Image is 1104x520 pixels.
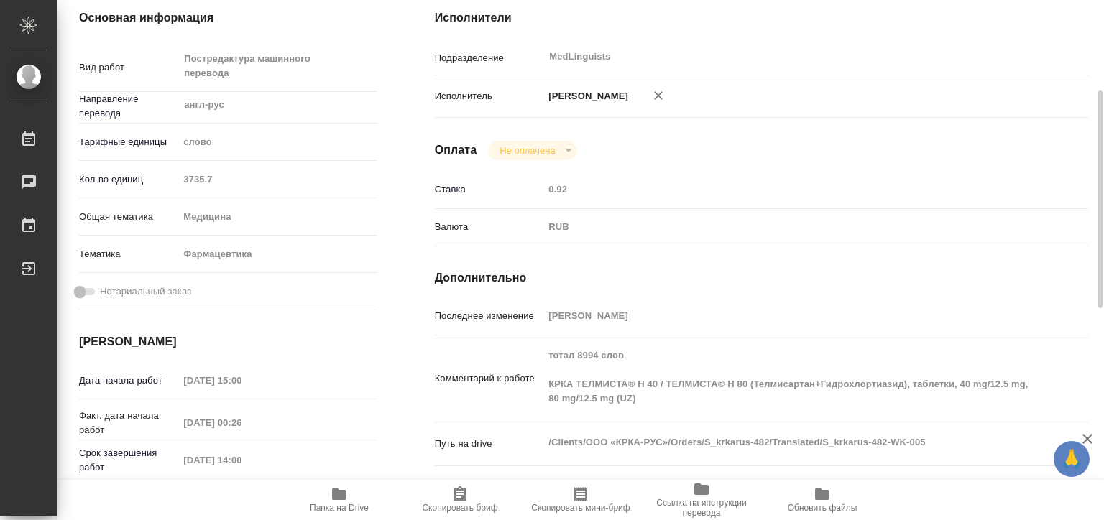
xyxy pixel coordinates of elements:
button: Скопировать мини-бриф [520,480,641,520]
span: Папка на Drive [310,503,369,513]
span: 🙏 [1059,444,1084,474]
div: слово [178,130,377,154]
button: 🙏 [1054,441,1090,477]
textarea: тотал 8994 слов КРКА ТЕЛМИСТА® Н 40 / ТЕЛМИСТА® Н 80 (Телмисартан+Гидрохлортиазид), таблетки, 40 ... [543,343,1034,411]
p: Срок завершения работ [79,446,178,475]
p: Общая тематика [79,210,178,224]
button: Не оплачена [495,144,559,157]
input: Пустое поле [178,450,304,470]
span: Скопировать бриф [422,503,497,513]
button: Обновить файлы [762,480,883,520]
button: Папка на Drive [279,480,400,520]
div: Не оплачена [488,141,576,160]
input: Пустое поле [178,169,377,190]
input: Пустое поле [543,179,1034,200]
input: Пустое поле [178,370,304,391]
p: Последнее изменение [435,309,544,323]
h4: Оплата [435,141,477,159]
input: Пустое поле [178,412,304,433]
button: Удалить исполнителя [643,80,674,111]
p: Валюта [435,220,544,234]
span: Обновить файлы [788,503,857,513]
p: Исполнитель [435,89,544,103]
div: RUB [543,215,1034,239]
p: Тематика [79,247,178,261]
p: [PERSON_NAME] [543,89,628,103]
span: Скопировать мини-бриф [531,503,630,513]
input: Пустое поле [543,305,1034,326]
span: Ссылка на инструкции перевода [650,498,753,518]
button: Скопировать бриф [400,480,520,520]
div: Фармацевтика [178,242,377,266]
p: Факт. дата начала работ [79,409,178,437]
h4: Исполнители [435,9,1088,27]
textarea: /Clients/ООО «КРКА-РУС»/Orders/S_krkarus-482/Translated/S_krkarus-482-WK-005 [543,430,1034,455]
p: Путь на drive [435,437,544,451]
p: Дата начала работ [79,373,178,388]
h4: [PERSON_NAME] [79,333,377,350]
button: Ссылка на инструкции перевода [641,480,762,520]
p: Тарифные единицы [79,135,178,149]
p: Вид работ [79,60,178,75]
p: Направление перевода [79,92,178,121]
p: Ставка [435,182,544,197]
span: Нотариальный заказ [100,284,191,299]
div: Медицина [178,205,377,229]
p: Кол-во единиц [79,172,178,187]
h4: Основная информация [79,9,377,27]
h4: Дополнительно [435,269,1088,287]
p: Подразделение [435,51,544,65]
p: Комментарий к работе [435,371,544,386]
